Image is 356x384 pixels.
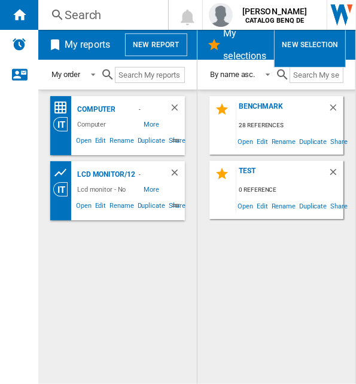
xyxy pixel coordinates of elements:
[74,167,136,182] div: Lcd monitor/12 brands
[297,133,328,149] span: Duplicate
[328,102,343,118] div: Delete
[236,102,328,118] div: Benchmark
[169,102,185,117] div: Delete
[245,17,304,24] b: CATALOG BENQ DE
[108,135,135,149] span: Rename
[290,67,343,83] input: Search My selections
[169,167,185,182] div: Delete
[270,198,297,214] span: Rename
[62,33,112,56] h2: My reports
[236,133,255,149] span: Open
[93,200,108,214] span: Edit
[136,167,145,182] div: - Default profile (14)
[274,22,346,67] button: New selection
[74,135,93,149] span: Open
[211,70,255,79] div: By name asc.
[221,22,269,67] h2: My selections
[242,5,308,17] span: [PERSON_NAME]
[136,135,167,149] span: Duplicate
[297,198,328,214] span: Duplicate
[53,182,74,197] div: Category View
[236,183,344,198] div: 0 reference
[209,3,233,27] img: profile.jpg
[236,118,344,133] div: 28 references
[74,200,93,214] span: Open
[236,167,328,183] div: test
[144,182,161,197] span: More
[144,117,161,132] span: More
[74,182,144,197] div: Lcd monitor - No characteristic - 12 brands
[53,100,74,115] div: Price Matrix
[328,167,343,183] div: Delete
[74,117,144,132] div: Computer peripherals - No characteristic - No brand
[236,198,255,214] span: Open
[53,117,74,132] div: Category View
[136,200,167,214] span: Duplicate
[93,135,108,149] span: Edit
[328,133,349,149] span: Share
[115,67,184,83] input: Search My reports
[125,33,187,56] button: New report
[255,133,270,149] span: Edit
[74,102,136,117] div: Computer peripherals-test
[108,200,135,214] span: Rename
[12,37,26,51] img: alerts-logo.svg
[51,70,80,79] div: My order
[328,198,349,214] span: Share
[270,133,297,149] span: Rename
[255,198,270,214] span: Edit
[53,165,74,180] div: Product prices grid
[136,102,145,117] div: - Default profile (14)
[65,7,141,23] div: Search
